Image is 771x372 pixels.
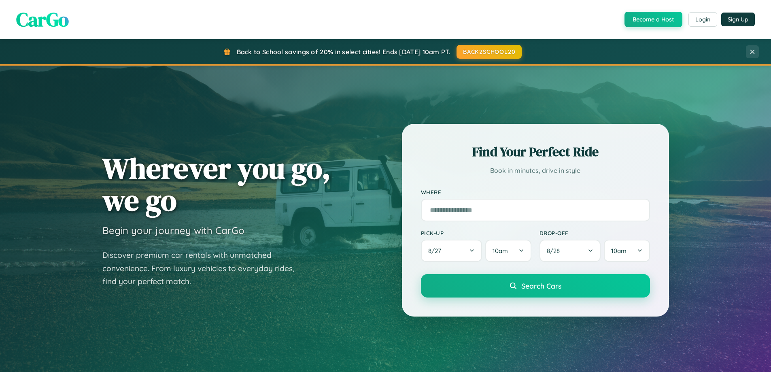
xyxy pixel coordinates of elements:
span: 10am [611,247,627,255]
button: 10am [604,240,650,262]
p: Discover premium car rentals with unmatched convenience. From luxury vehicles to everyday rides, ... [102,249,305,288]
h1: Wherever you go, we go [102,152,331,216]
button: BACK2SCHOOL20 [457,45,522,59]
button: Sign Up [721,13,755,26]
label: Drop-off [539,230,650,236]
h2: Find Your Perfect Ride [421,143,650,161]
button: Login [688,12,717,27]
span: 8 / 27 [428,247,445,255]
label: Where [421,189,650,196]
button: 10am [485,240,531,262]
button: Become a Host [624,12,682,27]
span: 10am [493,247,508,255]
span: CarGo [16,6,69,33]
button: 8/27 [421,240,482,262]
h3: Begin your journey with CarGo [102,224,244,236]
span: 8 / 28 [547,247,564,255]
button: Search Cars [421,274,650,298]
p: Book in minutes, drive in style [421,165,650,176]
span: Back to School savings of 20% in select cities! Ends [DATE] 10am PT. [237,48,450,56]
label: Pick-up [421,230,531,236]
span: Search Cars [521,281,561,290]
button: 8/28 [539,240,601,262]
